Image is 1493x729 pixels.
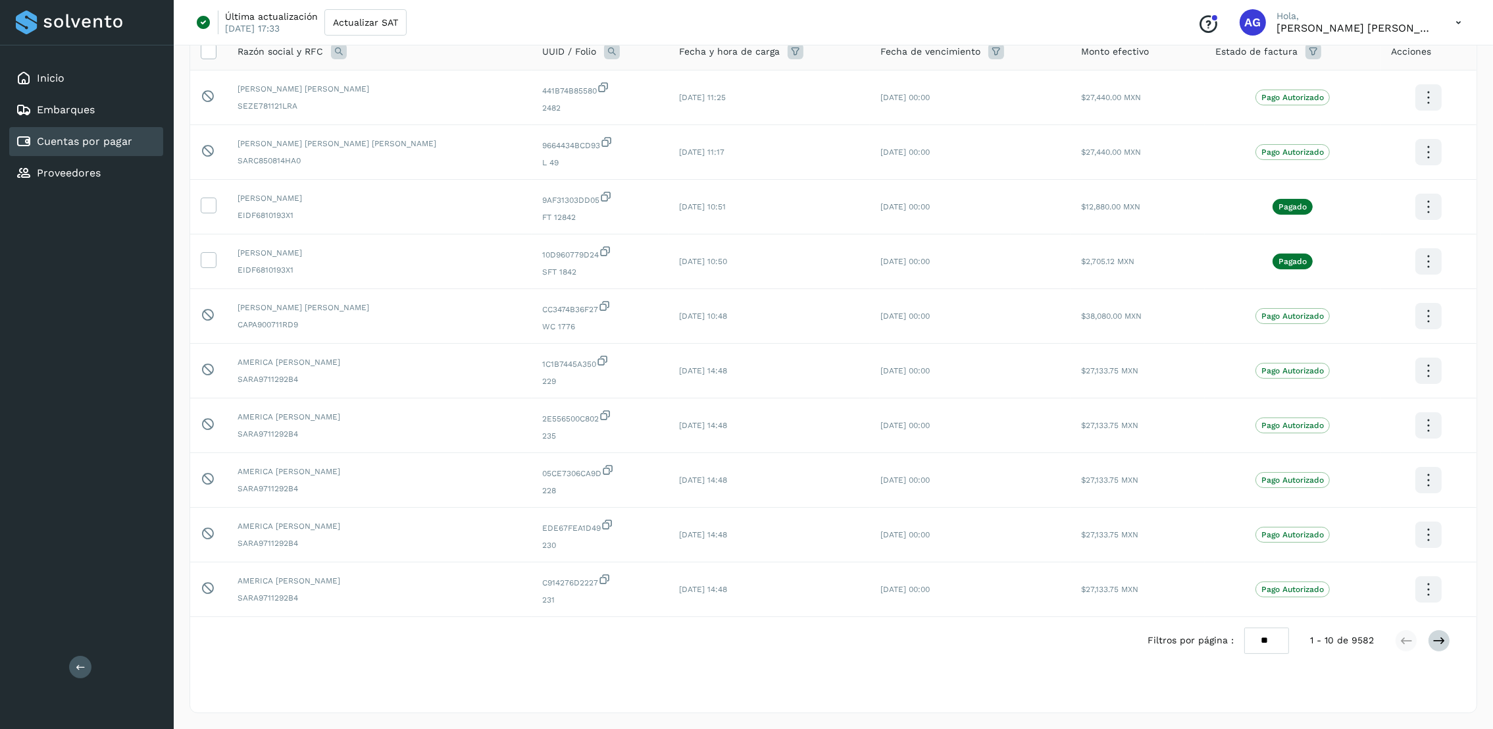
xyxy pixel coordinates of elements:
a: Cuentas por pagar [37,135,132,148]
span: [DATE] 00:00 [880,366,930,375]
div: Inicio [9,64,163,93]
p: Pago Autorizado [1261,475,1324,485]
span: [PERSON_NAME] [238,247,521,259]
p: Pago Autorizado [1261,530,1324,539]
span: EIDF6810193X1 [238,264,521,276]
span: SARA9711292B4 [238,483,521,495]
div: Cuentas por pagar [9,127,163,156]
span: $38,080.00 MXN [1081,311,1142,321]
span: AMERICA [PERSON_NAME] [238,411,521,423]
span: 1 - 10 de 9582 [1310,634,1374,647]
span: $27,440.00 MXN [1081,148,1141,157]
span: [DATE] 14:48 [679,475,727,485]
span: WC 1776 [542,321,658,333]
span: AMERICA [PERSON_NAME] [238,520,521,532]
span: 231 [542,594,658,606]
span: $2,705.12 MXN [1081,257,1134,266]
span: CAPA900711RD9 [238,319,521,331]
span: CC3474B36F27 [542,300,658,315]
p: Abigail Gonzalez Leon [1277,22,1434,34]
span: [DATE] 11:25 [679,93,726,102]
span: [DATE] 11:17 [679,148,724,157]
span: $27,133.75 MXN [1081,585,1138,594]
span: Acciones [1391,45,1431,59]
p: Pagado [1278,257,1307,266]
span: 10D960779D24 [542,245,658,261]
span: $27,133.75 MXN [1081,475,1138,485]
span: AMERICA [PERSON_NAME] [238,466,521,477]
div: Proveedores [9,159,163,188]
span: Filtros por página : [1148,634,1234,647]
span: 229 [542,375,658,387]
span: SARA9711292B4 [238,373,521,385]
span: 228 [542,485,658,497]
span: [DATE] 00:00 [880,202,930,211]
span: [DATE] 14:48 [679,585,727,594]
a: Embarques [37,103,95,116]
span: Estado de factura [1215,45,1298,59]
span: [DATE] 00:00 [880,311,930,321]
p: Pago Autorizado [1261,311,1324,321]
span: EDE67FEA1D49 [542,518,658,534]
p: Última actualización [225,11,318,22]
span: $27,133.75 MXN [1081,530,1138,539]
span: Monto efectivo [1081,45,1149,59]
span: Fecha y hora de carga [679,45,780,59]
span: [DATE] 00:00 [880,257,930,266]
span: Razón social y RFC [238,45,323,59]
span: FT 12842 [542,211,658,223]
span: [DATE] 14:48 [679,421,727,430]
span: [PERSON_NAME] [PERSON_NAME] [238,302,521,313]
span: 235 [542,430,658,442]
span: SARA9711292B4 [238,428,521,440]
span: SEZE781121LRA [238,100,521,112]
span: SARA9711292B4 [238,537,521,549]
span: 441B74B85580 [542,81,658,97]
span: [DATE] 00:00 [880,585,930,594]
p: Hola, [1277,11,1434,22]
span: 2E556500C802 [542,409,658,425]
span: SFT 1842 [542,266,658,278]
span: UUID / Folio [542,45,596,59]
span: [PERSON_NAME] [PERSON_NAME] [238,83,521,95]
span: [DATE] 10:48 [679,311,727,321]
span: Fecha de vencimiento [880,45,980,59]
span: C914276D2227 [542,573,658,589]
span: [DATE] 00:00 [880,93,930,102]
span: [DATE] 00:00 [880,148,930,157]
span: $27,133.75 MXN [1081,366,1138,375]
span: AMERICA [PERSON_NAME] [238,575,521,587]
span: [DATE] 00:00 [880,530,930,539]
span: 1C1B7445A350 [542,354,658,370]
span: [DATE] 10:50 [679,257,727,266]
button: Actualizar SAT [324,9,407,36]
a: Proveedores [37,167,101,179]
span: 05CE7306CA9D [542,464,658,479]
span: 9AF31303DD05 [542,190,658,206]
span: L 49 [542,157,658,169]
span: AMERICA [PERSON_NAME] [238,356,521,368]
span: [PERSON_NAME] [238,192,521,204]
span: [DATE] 00:00 [880,421,930,430]
span: [DATE] 14:48 [679,530,727,539]
a: Inicio [37,72,64,84]
p: Pagado [1278,202,1307,211]
span: EIDF6810193X1 [238,209,521,221]
span: $27,440.00 MXN [1081,93,1141,102]
span: [PERSON_NAME] [PERSON_NAME] [PERSON_NAME] [238,138,521,149]
p: [DATE] 17:33 [225,22,280,34]
span: SARC850814HA0 [238,155,521,167]
p: Pago Autorizado [1261,421,1324,430]
p: Pago Autorizado [1261,148,1324,157]
span: 230 [542,539,658,551]
span: Actualizar SAT [333,18,398,27]
span: [DATE] 10:51 [679,202,726,211]
p: Pago Autorizado [1261,93,1324,102]
span: [DATE] 00:00 [880,475,930,485]
p: Pago Autorizado [1261,585,1324,594]
p: Pago Autorizado [1261,366,1324,375]
span: SARA9711292B4 [238,592,521,604]
div: Embarques [9,95,163,124]
span: $27,133.75 MXN [1081,421,1138,430]
span: 2482 [542,102,658,114]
